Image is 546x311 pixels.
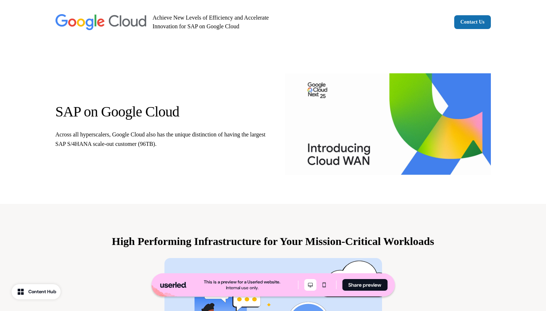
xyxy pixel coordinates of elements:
[226,285,258,291] div: Internal use only.
[28,288,56,295] div: Content Hub
[318,279,330,291] button: Mobile mode
[342,279,387,291] button: Share preview
[12,284,61,299] button: Content Hub
[153,13,280,31] p: Achieve New Levels of Efficiency and Accelerate Innovation for SAP on Google Cloud
[56,131,266,147] span: Across all hyperscalers, Google Cloud also has the unique distinction of having the largest SAP S...
[304,279,316,291] button: Desktop mode
[454,15,491,29] a: Contact Us
[112,235,434,247] strong: High Performing Infrastructure for Your Mission-Critical Workloads
[56,103,273,121] p: SAP on Google Cloud
[204,279,280,285] div: This is a preview for a Userled website.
